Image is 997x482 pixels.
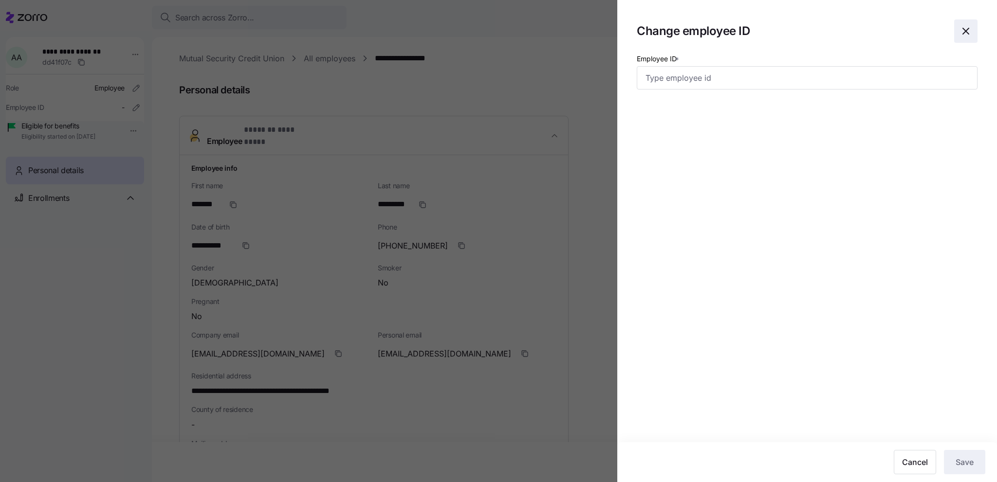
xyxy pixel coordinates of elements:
[894,450,936,474] button: Cancel
[944,450,985,474] button: Save
[902,456,928,468] span: Cancel
[637,23,946,38] h1: Change employee ID
[637,54,681,64] label: Employee ID
[637,66,978,89] input: Type employee id
[956,456,974,468] span: Save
